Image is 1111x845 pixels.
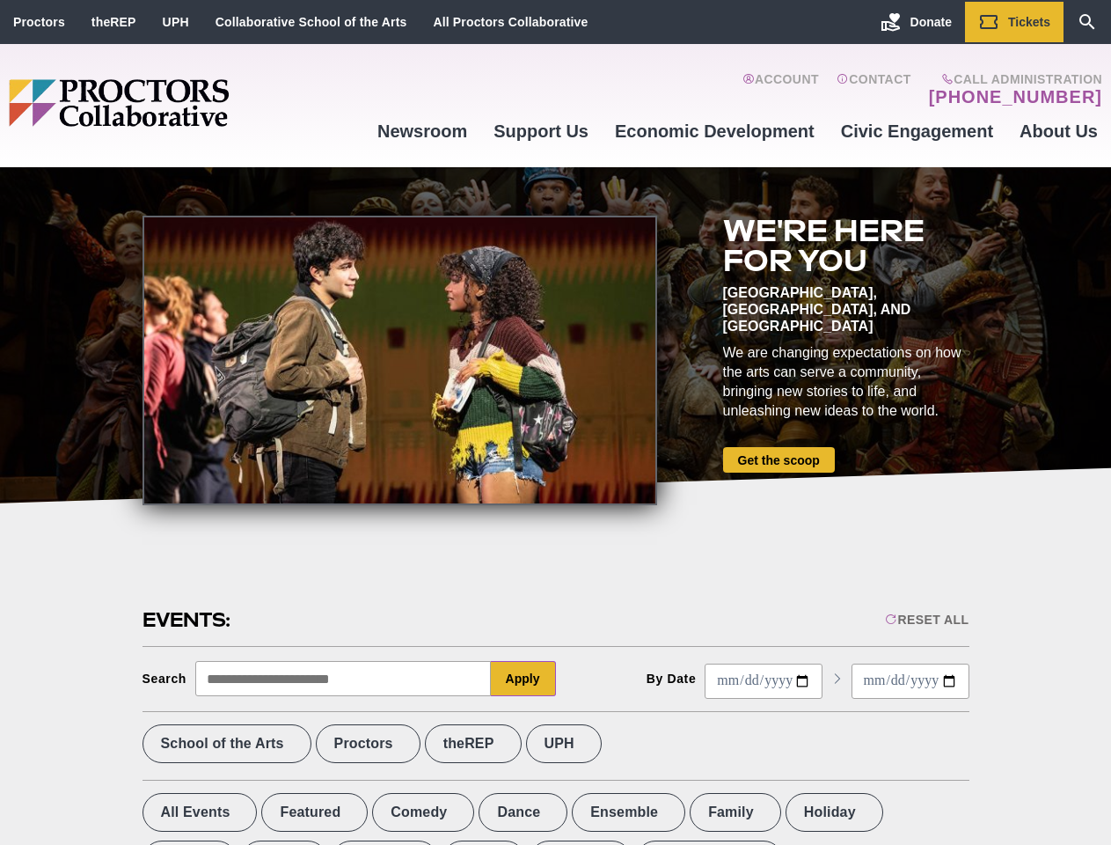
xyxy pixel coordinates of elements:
a: About Us [1006,107,1111,155]
a: Proctors [13,15,65,29]
a: Newsroom [364,107,480,155]
label: School of the Arts [143,724,311,763]
a: Search [1063,2,1111,42]
a: UPH [163,15,189,29]
a: Donate [867,2,965,42]
span: Tickets [1008,15,1050,29]
div: By Date [647,672,697,686]
h2: We're here for you [723,216,969,276]
div: Search [143,672,187,686]
div: Reset All [885,613,968,627]
span: Call Administration [924,72,1102,86]
span: Donate [910,15,952,29]
a: Civic Engagement [828,107,1006,155]
label: Holiday [786,793,883,832]
a: Contact [837,72,911,107]
label: Comedy [372,793,474,832]
a: Tickets [965,2,1063,42]
label: Dance [479,793,567,832]
div: [GEOGRAPHIC_DATA], [GEOGRAPHIC_DATA], and [GEOGRAPHIC_DATA] [723,284,969,334]
a: theREP [91,15,136,29]
a: All Proctors Collaborative [433,15,588,29]
a: Account [742,72,819,107]
div: We are changing expectations on how the arts can serve a community, bringing new stories to life,... [723,343,969,421]
a: [PHONE_NUMBER] [929,86,1102,107]
a: Get the scoop [723,447,835,473]
a: Support Us [480,107,602,155]
label: Featured [261,793,368,832]
a: Economic Development [602,107,828,155]
button: Apply [491,661,556,696]
img: Proctors logo [9,79,364,127]
label: Proctors [316,724,420,763]
label: UPH [526,724,602,763]
label: Family [690,793,781,832]
label: All Events [143,793,258,832]
label: theREP [425,724,522,763]
label: Ensemble [572,793,685,832]
a: Collaborative School of the Arts [216,15,407,29]
h2: Events: [143,606,233,634]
